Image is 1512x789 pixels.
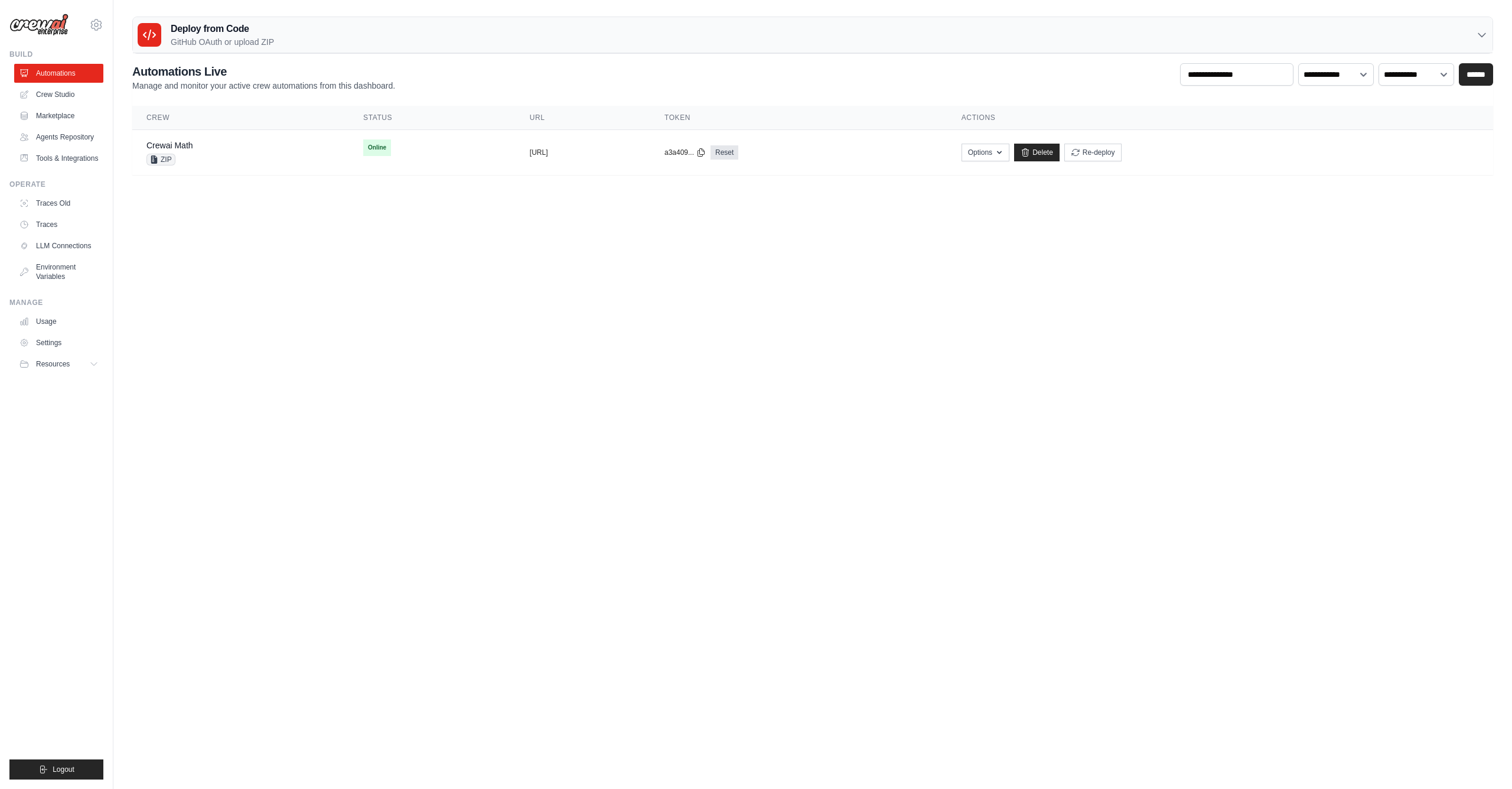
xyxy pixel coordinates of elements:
[349,106,516,130] th: Status
[14,194,103,213] a: Traces Old
[9,180,103,189] div: Operate
[650,106,947,130] th: Token
[53,765,74,774] span: Logout
[14,128,103,147] a: Agents Repository
[14,258,103,286] a: Environment Variables
[14,312,103,331] a: Usage
[14,236,103,255] a: LLM Connections
[1064,144,1122,161] button: Re-deploy
[14,355,103,374] button: Resources
[36,359,70,369] span: Resources
[711,145,738,160] a: Reset
[146,141,193,150] a: Crewai Math
[132,106,349,130] th: Crew
[14,64,103,83] a: Automations
[1453,732,1512,789] iframe: Chat Widget
[171,22,274,36] h3: Deploy from Code
[516,106,650,130] th: URL
[9,50,103,59] div: Build
[947,106,1493,130] th: Actions
[1014,144,1060,161] a: Delete
[14,85,103,104] a: Crew Studio
[14,215,103,234] a: Traces
[146,154,175,165] span: ZIP
[9,298,103,307] div: Manage
[171,36,274,48] p: GitHub OAuth or upload ZIP
[9,759,103,780] button: Logout
[14,149,103,168] a: Tools & Integrations
[14,106,103,125] a: Marketplace
[132,80,395,92] p: Manage and monitor your active crew automations from this dashboard.
[9,14,69,36] img: Logo
[363,139,391,156] span: Online
[14,333,103,352] a: Settings
[664,148,706,157] button: a3a409...
[962,144,1009,161] button: Options
[132,63,395,80] h2: Automations Live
